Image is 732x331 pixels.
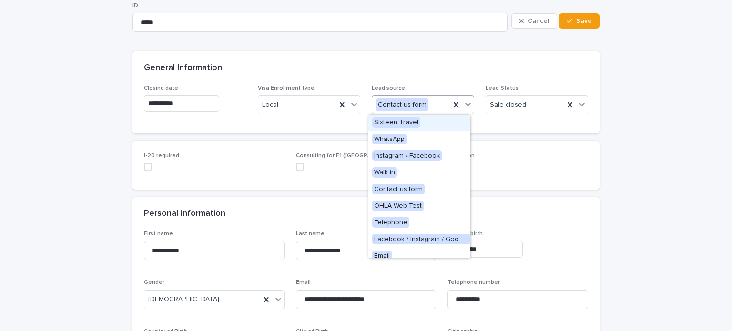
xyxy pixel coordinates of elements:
[144,85,178,91] span: Closing date
[368,248,470,265] div: Email
[372,251,392,261] span: Email
[372,184,425,194] span: Contact us form
[148,294,219,304] span: [DEMOGRAPHIC_DATA]
[372,150,442,161] span: Instagram / Facebook
[144,209,225,219] h2: Personal information
[368,198,470,215] div: OHLA Web Test
[368,131,470,148] div: WhatsApp
[372,201,424,211] span: OHLA Web Test
[144,153,179,159] span: I-20 required
[372,134,407,144] span: WhatsApp
[368,148,470,165] div: Instagram / Facebook
[372,85,405,91] span: Lead source
[144,231,173,237] span: First name
[447,280,500,285] span: Telephone number
[262,100,278,110] span: Local
[368,215,470,231] div: Telephone
[296,153,407,159] span: Consulting for F1 ([GEOGRAPHIC_DATA])
[576,18,592,24] span: Save
[368,165,470,181] div: Walk in
[490,100,526,110] span: Sale closed
[376,98,428,112] div: Contact us form
[559,13,600,29] button: Save
[511,13,557,29] button: Cancel
[258,85,315,91] span: Visa Enrollment type
[368,231,470,248] div: Facebook / Instagram / Google
[368,181,470,198] div: Contact us form
[372,117,420,128] span: Sixteen Travel
[296,231,325,237] span: Last name
[372,234,470,244] span: Facebook / Instagram / Google
[368,115,470,131] div: Sixteen Travel
[528,18,549,24] span: Cancel
[486,85,518,91] span: Lead Status
[372,167,397,178] span: Walk in
[144,63,222,73] h2: General Information
[132,3,138,9] span: ID
[296,280,311,285] span: Email
[372,217,409,228] span: Telephone
[144,280,164,285] span: Gender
